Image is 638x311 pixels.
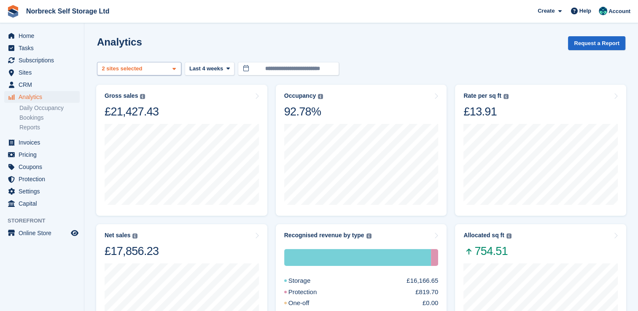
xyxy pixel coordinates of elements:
img: icon-info-grey-7440780725fd019a000dd9b08b2336e03edf1995a4989e88bcd33f0948082b44.svg [132,233,137,239]
span: Analytics [19,91,69,103]
a: menu [4,79,80,91]
h2: Analytics [97,36,142,48]
span: Coupons [19,161,69,173]
a: menu [4,161,80,173]
div: Storage [284,249,431,266]
a: Preview store [70,228,80,238]
div: One-off [284,298,330,308]
div: Net sales [105,232,130,239]
div: Gross sales [105,92,138,99]
span: CRM [19,79,69,91]
a: Daily Occupancy [19,104,80,112]
div: 92.78% [284,105,323,119]
a: menu [4,30,80,42]
img: icon-info-grey-7440780725fd019a000dd9b08b2336e03edf1995a4989e88bcd33f0948082b44.svg [506,233,511,239]
a: Norbreck Self Storage Ltd [23,4,113,18]
span: Online Store [19,227,69,239]
span: Pricing [19,149,69,161]
div: Recognised revenue by type [284,232,364,239]
a: Bookings [19,114,80,122]
a: menu [4,227,80,239]
span: Protection [19,173,69,185]
div: £16,166.65 [406,276,438,286]
span: Account [608,7,630,16]
span: Invoices [19,137,69,148]
div: 2 sites selected [100,64,145,73]
span: Storefront [8,217,84,225]
a: menu [4,67,80,78]
span: Tasks [19,42,69,54]
button: Request a Report [568,36,625,50]
img: icon-info-grey-7440780725fd019a000dd9b08b2336e03edf1995a4989e88bcd33f0948082b44.svg [503,94,509,99]
span: 754.51 [463,244,511,258]
span: Help [579,7,591,15]
div: £819.70 [415,287,438,297]
a: menu [4,91,80,103]
span: Create [538,7,555,15]
a: menu [4,149,80,161]
img: icon-info-grey-7440780725fd019a000dd9b08b2336e03edf1995a4989e88bcd33f0948082b44.svg [366,233,371,239]
img: icon-info-grey-7440780725fd019a000dd9b08b2336e03edf1995a4989e88bcd33f0948082b44.svg [140,94,145,99]
div: Occupancy [284,92,316,99]
div: Allocated sq ft [463,232,504,239]
a: menu [4,54,80,66]
a: menu [4,137,80,148]
span: Last 4 weeks [189,64,223,73]
span: Settings [19,185,69,197]
div: Protection [431,249,439,266]
div: £0.00 [423,298,439,308]
div: Rate per sq ft [463,92,501,99]
span: Sites [19,67,69,78]
a: menu [4,185,80,197]
div: £17,856.23 [105,244,159,258]
a: menu [4,42,80,54]
span: Home [19,30,69,42]
img: Sally King [599,7,607,15]
div: Protection [284,287,337,297]
img: stora-icon-8386f47178a22dfd0bd8f6a31ec36ba5ce8667c1dd55bd0f319d3a0aa187defe.svg [7,5,19,18]
a: Reports [19,123,80,131]
a: menu [4,173,80,185]
a: menu [4,198,80,209]
span: Subscriptions [19,54,69,66]
span: Capital [19,198,69,209]
img: icon-info-grey-7440780725fd019a000dd9b08b2336e03edf1995a4989e88bcd33f0948082b44.svg [318,94,323,99]
button: Last 4 weeks [185,62,234,76]
div: Storage [284,276,331,286]
div: £13.91 [463,105,508,119]
div: £21,427.43 [105,105,159,119]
